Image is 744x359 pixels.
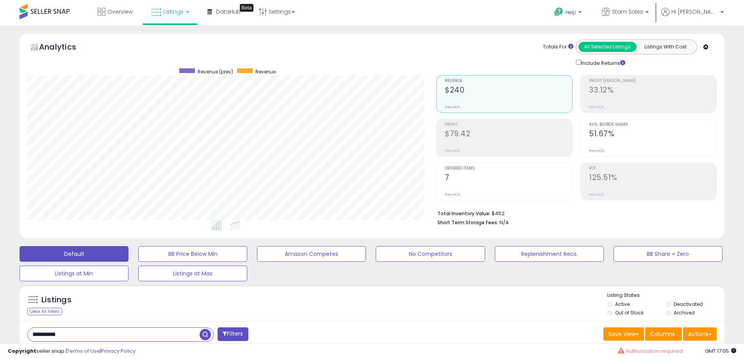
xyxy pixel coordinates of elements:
[570,58,635,67] div: Include Returns
[138,266,247,281] button: Listings at Max
[548,1,589,25] a: Help
[163,8,184,16] span: Listings
[650,330,675,338] span: Columns
[107,8,133,16] span: Overview
[376,246,485,262] button: No Competitors
[500,219,509,226] span: N/A
[8,347,36,355] strong: Copyright
[566,9,576,16] span: Help
[20,246,128,262] button: Default
[216,8,241,16] span: DataHub
[218,327,248,341] button: Filters
[445,192,460,197] small: Prev: N/A
[495,246,604,262] button: Replenishment Recs.
[138,246,247,262] button: BB Price Below Min
[445,166,572,171] span: Ordered Items
[589,173,716,184] h2: 125.51%
[20,266,128,281] button: Listings at Min
[674,301,703,307] label: Deactivated
[543,43,573,51] div: Totals For
[589,148,604,153] small: Prev: N/A
[661,8,724,25] a: Hi [PERSON_NAME]
[589,86,716,96] h2: 33.12%
[589,129,716,140] h2: 51.67%
[257,246,366,262] button: Amazon Competes
[645,327,682,341] button: Columns
[554,7,564,17] i: Get Help
[589,192,604,197] small: Prev: N/A
[636,42,694,52] button: Listings With Cost
[445,79,572,83] span: Revenue
[437,219,498,226] b: Short Term Storage Fees:
[683,327,717,341] button: Actions
[705,347,736,355] span: 2025-09-15 17:05 GMT
[603,327,644,341] button: Save View
[612,8,643,16] span: Stam Sales
[445,129,572,140] h2: $79.42
[255,68,276,75] span: Revenue
[437,208,711,218] li: $452
[589,79,716,83] span: Profit [PERSON_NAME]
[27,308,62,315] div: Clear All Filters
[240,4,253,12] div: Tooltip anchor
[101,347,136,355] a: Privacy Policy
[41,295,71,305] h5: Listings
[8,348,136,355] div: seller snap | |
[674,309,695,316] label: Archived
[607,292,724,299] p: Listing States:
[445,105,460,109] small: Prev: N/A
[589,105,604,109] small: Prev: N/A
[671,8,718,16] span: Hi [PERSON_NAME]
[589,123,716,127] span: Avg. Buybox Share
[445,148,460,153] small: Prev: N/A
[614,246,723,262] button: BB Share = Zero
[39,41,91,54] h5: Analytics
[198,68,233,75] span: Revenue (prev)
[437,210,491,217] b: Total Inventory Value:
[578,42,637,52] button: All Selected Listings
[67,347,100,355] a: Terms of Use
[589,166,716,171] span: ROI
[615,309,644,316] label: Out of Stock
[445,123,572,127] span: Profit
[445,173,572,184] h2: 7
[445,86,572,96] h2: $240
[615,301,630,307] label: Active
